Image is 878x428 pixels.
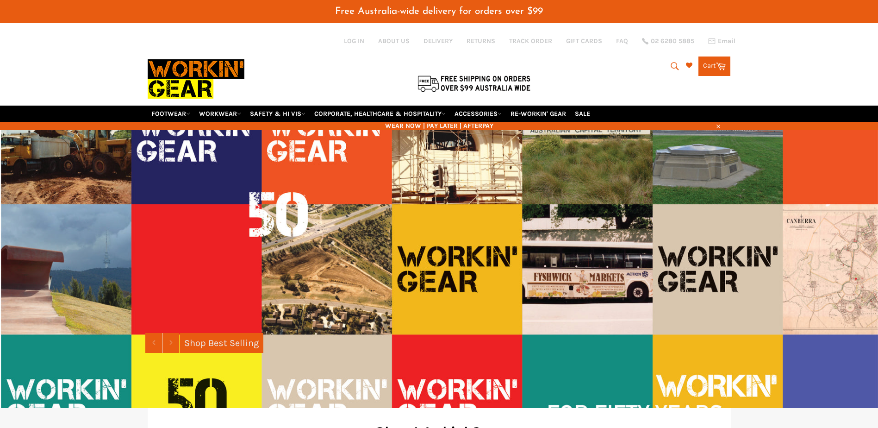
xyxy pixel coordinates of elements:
a: CORPORATE, HEALTHCARE & HOSPITALITY [311,106,449,122]
a: Log in [344,37,364,45]
a: FOOTWEAR [148,106,194,122]
a: Email [708,38,735,45]
a: ABOUT US [378,37,410,45]
span: WEAR NOW | PAY LATER | AFTERPAY [148,121,731,130]
a: FAQ [616,37,628,45]
a: RETURNS [467,37,495,45]
a: RE-WORKIN' GEAR [507,106,570,122]
a: Cart [698,57,730,76]
a: 02 6280 5885 [642,38,694,44]
a: Shop Best Selling [180,333,263,353]
a: TRACK ORDER [509,37,552,45]
span: Free Australia-wide delivery for orders over $99 [335,6,543,16]
span: Email [718,38,735,44]
img: Flat $9.95 shipping Australia wide [416,74,532,93]
a: GIFT CARDS [566,37,602,45]
span: 02 6280 5885 [651,38,694,44]
img: Workin Gear leaders in Workwear, Safety Boots, PPE, Uniforms. Australia's No.1 in Workwear [148,53,244,105]
a: DELIVERY [423,37,453,45]
a: WORKWEAR [195,106,245,122]
a: SAFETY & HI VIS [246,106,309,122]
a: ACCESSORIES [451,106,505,122]
a: SALE [571,106,594,122]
